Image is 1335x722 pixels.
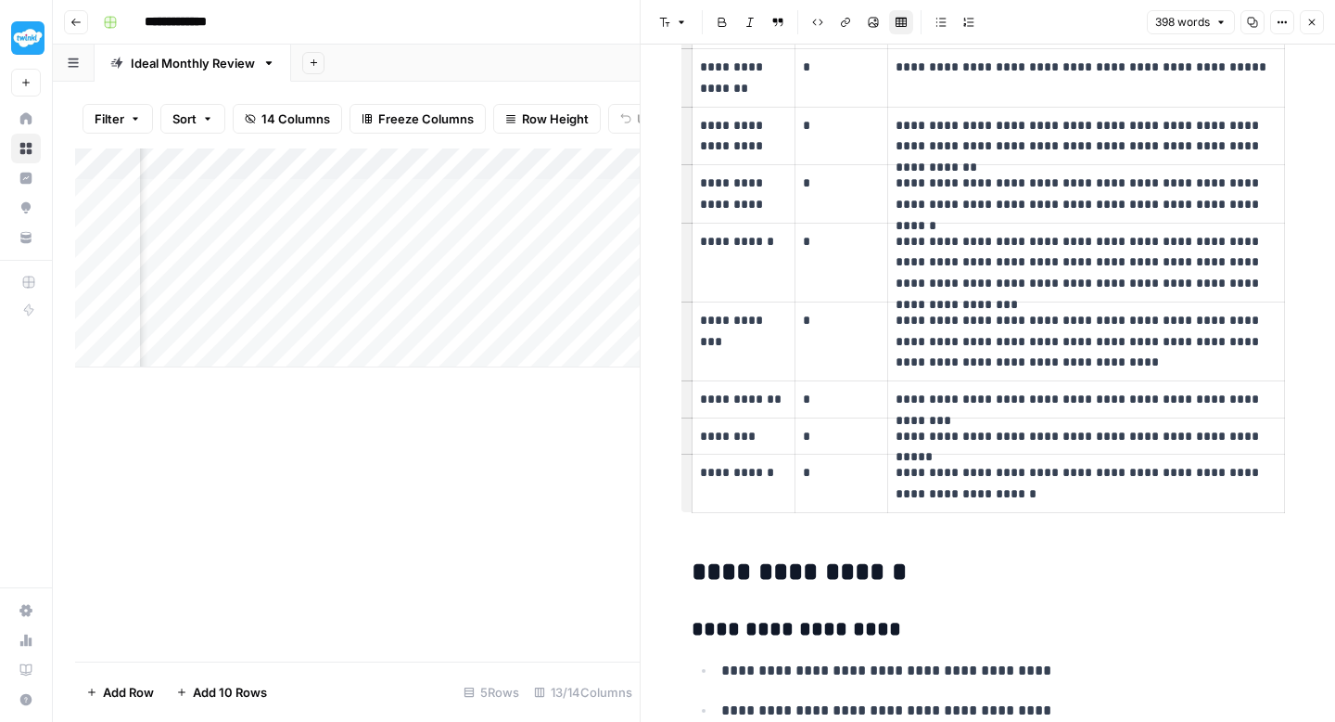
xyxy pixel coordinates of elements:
span: Add 10 Rows [193,683,267,702]
a: Your Data [11,223,41,252]
img: Twinkl Logo [11,21,44,55]
button: Add 10 Rows [165,677,278,707]
button: Filter [83,104,153,134]
button: Add Row [75,677,165,707]
button: Sort [160,104,225,134]
a: Opportunities [11,193,41,223]
button: Workspace: Twinkl [11,15,41,61]
button: Row Height [493,104,601,134]
button: Help + Support [11,685,41,715]
button: 398 words [1147,10,1235,34]
a: Home [11,104,41,134]
div: Ideal Monthly Review [131,54,255,72]
span: Row Height [522,110,589,128]
a: Settings [11,596,41,625]
a: Learning Hub [11,655,41,685]
button: Freeze Columns [350,104,486,134]
span: Freeze Columns [378,110,474,128]
span: 398 words [1155,14,1210,31]
a: Insights [11,163,41,193]
span: Sort [172,110,197,128]
span: Filter [95,110,124,128]
span: Add Row [103,683,154,702]
a: Usage [11,625,41,655]
button: 14 Columns [233,104,342,134]
button: Undo [608,104,680,134]
div: 5 Rows [456,677,527,707]
span: 14 Columns [261,110,330,128]
div: 13/14 Columns [527,677,640,707]
a: Ideal Monthly Review [95,45,291,82]
a: Browse [11,134,41,163]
